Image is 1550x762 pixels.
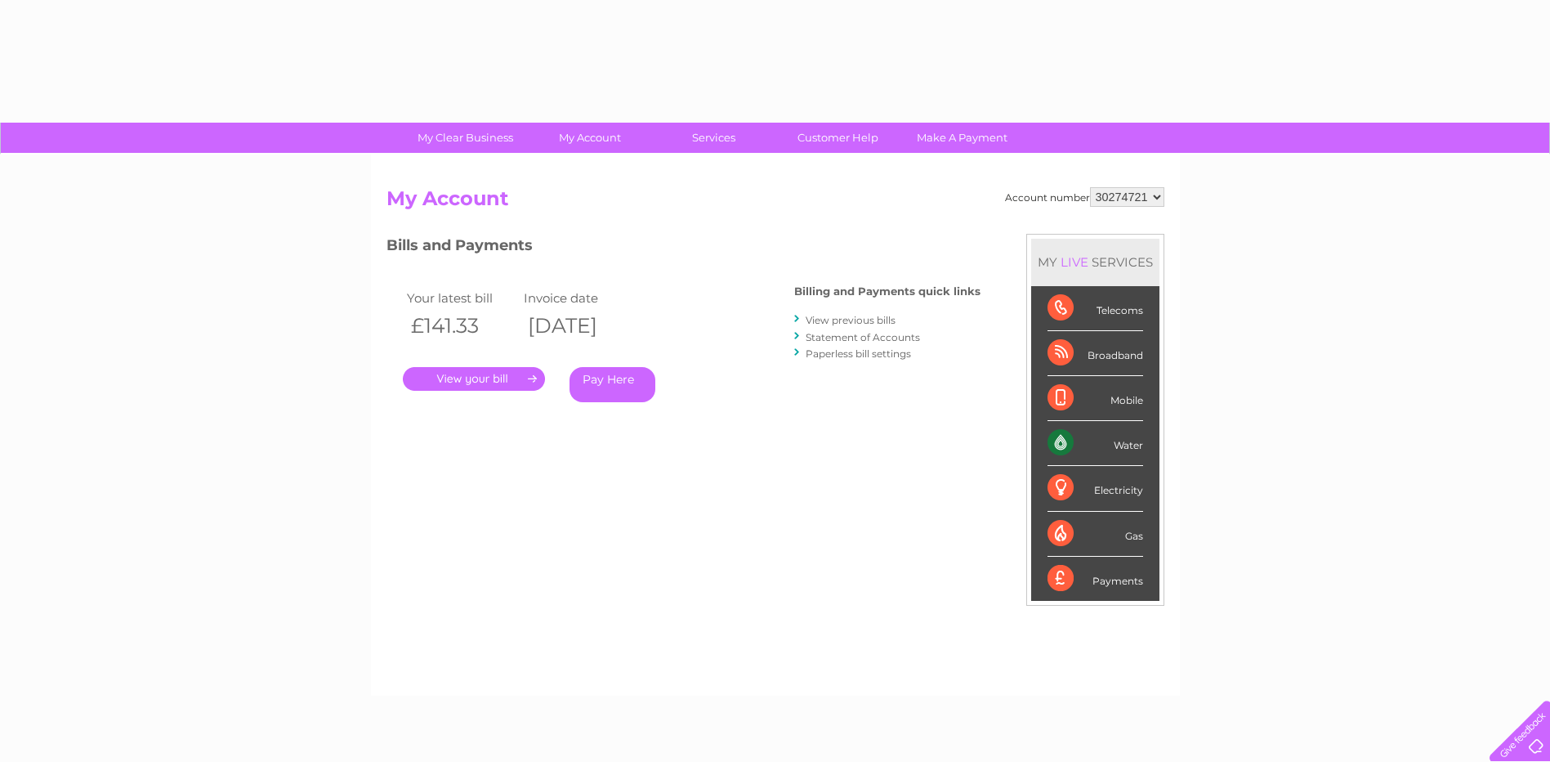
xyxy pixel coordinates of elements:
div: LIVE [1057,254,1092,270]
a: My Account [522,123,657,153]
h2: My Account [386,187,1164,218]
div: Water [1047,421,1143,466]
div: Telecoms [1047,286,1143,331]
div: Gas [1047,512,1143,557]
td: Invoice date [520,287,637,309]
div: Mobile [1047,376,1143,421]
a: View previous bills [806,314,896,326]
h3: Bills and Payments [386,234,980,262]
a: Services [646,123,781,153]
div: Payments [1047,557,1143,601]
a: Customer Help [771,123,905,153]
h4: Billing and Payments quick links [794,285,980,298]
a: My Clear Business [398,123,533,153]
a: . [403,367,545,391]
div: MY SERVICES [1031,239,1159,285]
div: Broadband [1047,331,1143,376]
a: Pay Here [570,367,655,402]
div: Electricity [1047,466,1143,511]
a: Make A Payment [895,123,1030,153]
a: Statement of Accounts [806,331,920,343]
td: Your latest bill [403,287,520,309]
th: [DATE] [520,309,637,343]
th: £141.33 [403,309,520,343]
a: Paperless bill settings [806,347,911,360]
div: Account number [1005,187,1164,207]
